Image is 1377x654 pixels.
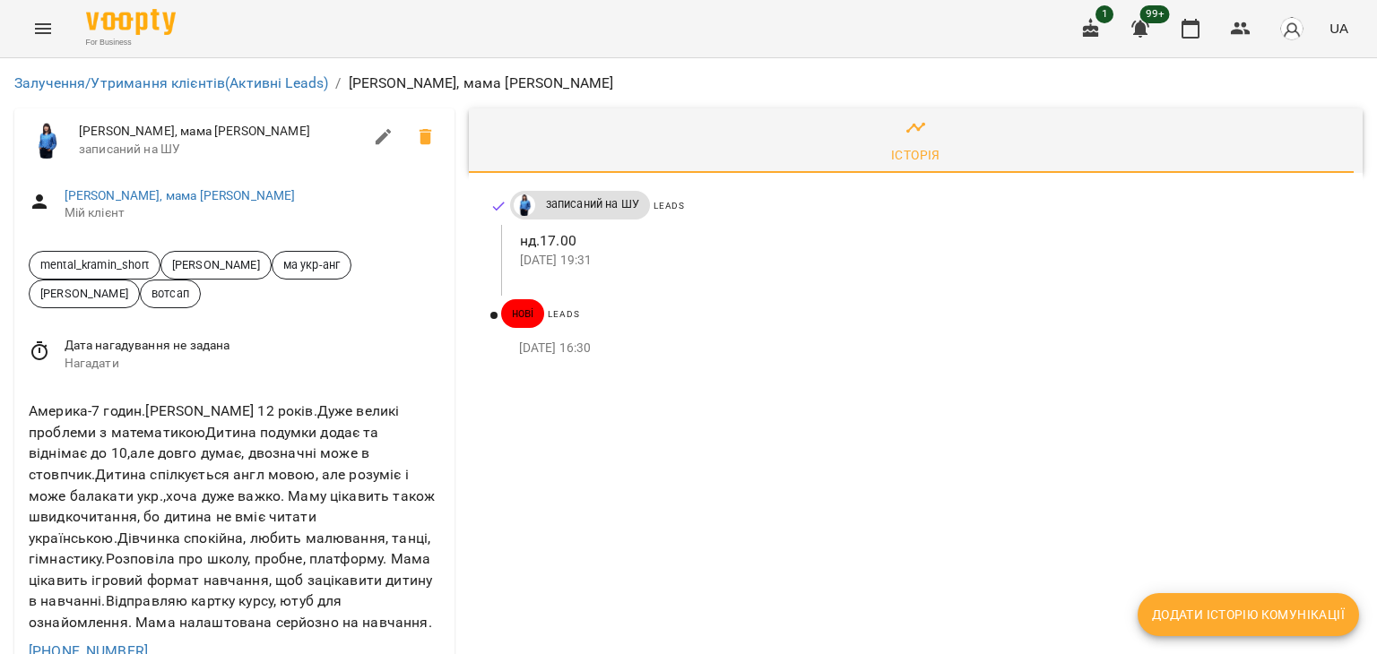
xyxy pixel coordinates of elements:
span: UA [1329,19,1348,38]
img: Voopty Logo [86,9,176,35]
span: [PERSON_NAME] [30,285,139,302]
button: UA [1322,12,1355,45]
span: Мій клієнт [65,204,440,222]
span: записаний на ШУ [79,141,362,159]
button: Menu [22,7,65,50]
a: Залучення/Утримання клієнтів(Активні Leads) [14,74,328,91]
p: [DATE] 19:31 [520,252,1334,270]
span: Leads [654,201,685,211]
span: [PERSON_NAME], мама [PERSON_NAME] [79,123,362,141]
img: avatar_s.png [1279,16,1304,41]
span: [PERSON_NAME] [161,256,271,273]
span: вотсап [141,285,200,302]
span: mental_kramin_short [30,256,160,273]
img: Дащенко Аня [29,123,65,159]
nav: breadcrumb [14,73,1363,94]
span: For Business [86,37,176,48]
a: Дащенко Аня [510,194,535,216]
span: Додати історію комунікації [1152,604,1345,625]
span: ма укр-анг [273,256,351,273]
span: 99+ [1140,5,1170,23]
span: 1 [1096,5,1113,23]
a: [PERSON_NAME], мама [PERSON_NAME] [65,188,296,202]
span: нові [501,305,545,322]
p: [DATE] 16:30 [519,340,1334,357]
button: Додати історію комунікації [1138,593,1359,636]
span: Нагадати [65,355,440,373]
img: Дащенко Аня [514,194,535,216]
p: нд.17.00 [520,230,1334,252]
span: записаний на ШУ [535,196,650,212]
p: [PERSON_NAME], мама [PERSON_NAME] [349,73,614,94]
div: Історія [891,144,940,166]
li: / [335,73,341,94]
span: Leads [548,309,579,319]
div: Америка-7 годин.[PERSON_NAME] 12 років.Дуже великі проблеми з математикоюДитина подумки додає та ... [25,397,444,636]
span: Дата нагадування не задана [65,337,440,355]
